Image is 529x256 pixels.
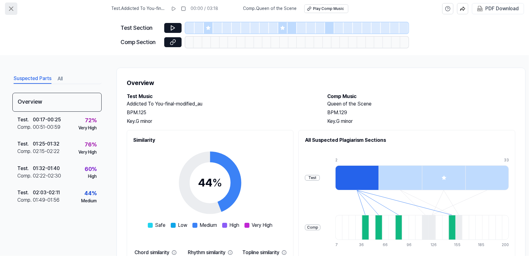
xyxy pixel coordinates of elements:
div: 2 [335,158,379,163]
button: help [442,3,453,14]
div: Comp . [17,148,33,155]
div: Key. G minor [127,118,315,125]
span: Medium [200,222,217,229]
span: Very High [252,222,273,229]
div: 60 % [85,165,97,174]
div: 01:32 - 01:40 [33,165,60,172]
div: 76 % [85,140,97,149]
div: 36 [359,242,366,248]
h2: Test Music [127,93,315,100]
div: Test . [17,140,33,148]
div: Medium [81,198,97,204]
svg: help [445,6,451,12]
div: 7 [335,242,342,248]
div: Comp [305,225,320,231]
div: Comp . [17,196,33,204]
div: Overview [12,93,102,112]
div: 44 % [84,189,97,198]
div: BPM. 129 [327,109,515,116]
button: PDF Download [476,3,520,14]
h2: All Suspected Plagiarism Sections [305,137,509,144]
div: 02:22 - 02:30 [33,172,61,180]
div: 66 [383,242,390,248]
div: 02:15 - 02:22 [33,148,60,155]
div: Comp . [17,172,33,180]
span: Test . Addicted To You-final-modified_au [112,6,166,12]
div: 72 % [85,116,97,125]
button: All [58,74,63,84]
h2: Queen of the Scene [327,100,515,108]
div: Test . [17,189,33,196]
div: Key. G minor [327,118,515,125]
div: 01:49 - 01:56 [33,196,60,204]
h1: Overview [127,78,515,88]
img: PDF Download [477,6,483,11]
div: 01:25 - 01:32 [33,140,60,148]
span: Low [178,222,187,229]
div: Comp . [17,124,33,131]
div: Test Section [121,24,161,33]
img: share [460,6,465,11]
button: Suspected Parts [14,74,51,84]
div: PDF Download [485,5,519,13]
div: 00:17 - 00:25 [33,116,61,124]
div: High [88,173,97,180]
h2: Comp Music [327,93,515,100]
div: 44 [198,174,222,191]
div: 200 [502,242,509,248]
div: 185 [478,242,485,248]
button: Play Comp Music [304,4,348,13]
div: 126 [430,242,437,248]
div: 00:00 / 03:18 [191,6,218,12]
div: Test [305,175,320,181]
div: 96 [407,242,413,248]
span: Comp . Queen of the Scene [243,6,297,12]
h2: Addicted To You-final-modified_au [127,100,315,108]
div: BPM. 125 [127,109,315,116]
div: 02:03 - 02:11 [33,189,60,196]
div: 00:51 - 00:59 [33,124,60,131]
span: High [230,222,240,229]
div: Test . [17,116,33,124]
div: Play Comp Music [313,6,344,11]
span: Safe [155,222,166,229]
div: Very High [78,149,97,155]
div: 155 [454,242,461,248]
div: Comp Section [121,38,161,47]
span: % [212,176,222,189]
h2: Similarity [133,137,287,144]
div: Very High [78,125,97,131]
div: 33 [504,158,509,163]
div: Test . [17,165,33,172]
